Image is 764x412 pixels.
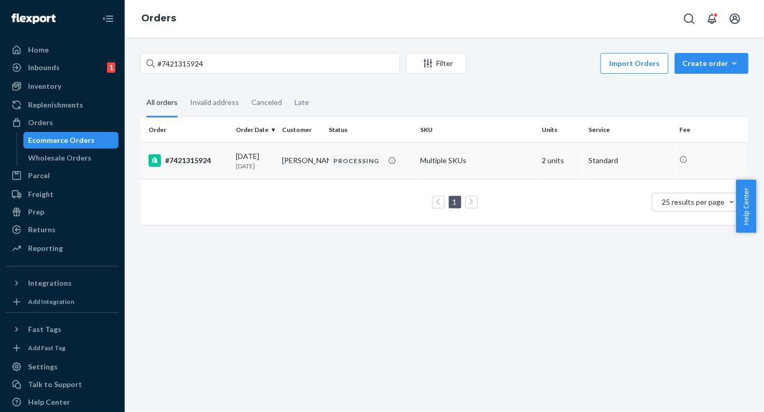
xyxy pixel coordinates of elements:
div: Orders [28,117,53,128]
a: Prep [6,204,118,220]
button: Open Search Box [679,8,700,29]
a: Orders [141,12,176,24]
th: Order Date [232,117,278,142]
button: Open notifications [702,8,722,29]
a: Help Center [6,394,118,410]
div: Invalid address [190,89,239,116]
span: 25 results per page [662,197,725,206]
div: All orders [146,89,178,117]
div: Reporting [28,243,63,254]
div: Fast Tags [28,324,61,335]
button: Import Orders [600,53,668,74]
a: Wholesale Orders [23,150,119,166]
td: Multiple SKUs [416,142,538,179]
a: Settings [6,358,118,375]
th: Status [325,117,416,142]
a: Returns [6,221,118,238]
th: Fee [675,117,748,142]
td: [PERSON_NAME] [278,142,325,179]
a: Ecommerce Orders [23,132,119,149]
div: Help Center [28,397,70,407]
input: Search orders [140,53,400,74]
div: Create order [682,58,741,69]
button: Fast Tags [6,321,118,338]
a: Parcel [6,167,118,184]
div: Canceled [251,89,282,116]
div: #7421315924 [149,154,227,167]
ol: breadcrumbs [133,4,184,34]
th: SKU [416,117,538,142]
a: Page 1 is your current page [451,197,459,206]
a: Inventory [6,78,118,95]
a: Freight [6,186,118,203]
div: Ecommerce Orders [29,135,95,145]
button: Create order [675,53,748,74]
div: Inbounds [28,62,60,73]
div: Parcel [28,170,50,181]
div: Add Integration [28,297,74,306]
a: Talk to Support [6,376,118,393]
a: Add Fast Tag [6,342,118,354]
th: Units [538,117,584,142]
div: 1 [107,62,115,73]
div: Filter [407,58,466,69]
th: Service [584,117,676,142]
button: Open account menu [725,8,745,29]
div: Late [294,89,309,116]
p: Standard [588,155,672,166]
a: Replenishments [6,97,118,113]
a: Inbounds1 [6,59,118,76]
td: 2 units [538,142,584,179]
div: Customer [282,125,320,134]
div: Settings [28,362,58,372]
th: Order [140,117,232,142]
div: [DATE] [236,151,274,170]
div: Integrations [28,278,72,288]
div: Talk to Support [28,379,82,390]
div: Freight [28,189,53,200]
a: Orders [6,114,118,131]
button: Close Navigation [98,8,118,29]
div: Replenishments [28,100,83,110]
div: Home [28,45,49,55]
button: Filter [406,53,466,74]
div: Returns [28,224,56,235]
button: Integrations [6,275,118,291]
a: Add Integration [6,296,118,308]
div: Prep [28,207,44,217]
div: Inventory [28,81,61,91]
button: Help Center [736,180,756,233]
p: [DATE] [236,162,274,170]
div: PROCESSING [329,154,384,168]
a: Home [6,42,118,58]
div: Add Fast Tag [28,343,65,352]
a: Reporting [6,240,118,257]
img: Flexport logo [11,14,56,24]
div: Wholesale Orders [29,153,92,163]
